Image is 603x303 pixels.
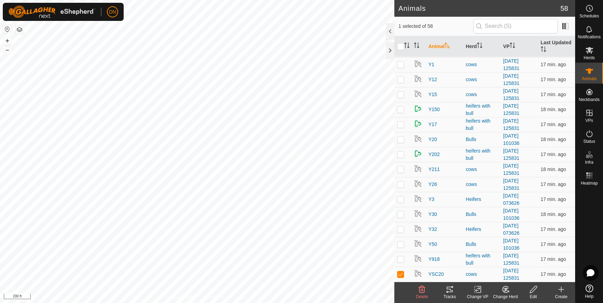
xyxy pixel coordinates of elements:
a: [DATE] 125831 [503,73,519,86]
span: Y12 [428,76,437,83]
span: VPs [585,118,593,123]
img: returning on [414,104,422,113]
img: returning off [414,164,422,173]
th: Herd [463,36,500,57]
th: VP [500,36,538,57]
button: Reset Map [3,25,11,33]
span: Aug 11, 2025, 5:03 AM [541,181,566,187]
img: returning on [414,119,422,128]
p-sorticon: Activate to sort [477,44,482,49]
a: [DATE] 125831 [503,103,519,116]
img: returning off [414,179,422,188]
img: returning off [414,239,422,248]
div: Heifers [466,196,497,203]
p-sorticon: Activate to sort [444,44,450,49]
img: returning off [414,194,422,203]
a: Privacy Policy [170,294,196,300]
a: [DATE] 073626 [503,193,519,206]
a: [DATE] 101036 [503,208,519,221]
th: Animal [426,36,463,57]
span: Y32 [428,226,437,233]
a: [DATE] 125831 [503,118,519,131]
img: returning off [414,60,422,68]
a: [DATE] 125831 [503,88,519,101]
img: returning off [414,90,422,98]
span: Y1 [428,61,434,68]
img: returning off [414,209,422,218]
div: cows [466,61,497,68]
span: Aug 11, 2025, 5:03 AM [541,211,566,217]
span: Heatmap [581,181,598,185]
span: Delete [416,294,428,299]
span: Aug 11, 2025, 5:04 AM [541,271,566,277]
input: Search (S) [473,19,558,33]
span: Neckbands [579,98,600,102]
span: DN [109,8,116,16]
a: [DATE] 125831 [503,253,519,266]
p-sorticon: Activate to sort [414,44,419,49]
div: heifers with bull [466,147,497,162]
span: Y918 [428,256,440,263]
div: heifers with bull [466,102,497,117]
span: 1 selected of 58 [399,23,473,30]
span: Status [583,139,595,143]
span: Y15 [428,91,437,98]
span: Y150 [428,106,440,113]
span: Aug 11, 2025, 5:03 AM [541,196,566,202]
div: Heifers [466,226,497,233]
h2: Animals [399,4,561,13]
span: Aug 11, 2025, 5:04 AM [541,92,566,97]
span: Aug 11, 2025, 5:03 AM [541,137,566,142]
div: Create [547,294,575,300]
button: + [3,37,11,45]
span: Animals [582,77,597,81]
a: [DATE] 125831 [503,268,519,281]
th: Last Updated [538,36,575,57]
div: Bulls [466,211,497,218]
div: Tracks [436,294,464,300]
div: Bulls [466,241,497,248]
a: [DATE] 073626 [503,223,519,236]
a: [DATE] 125831 [503,58,519,71]
img: returning off [414,269,422,278]
span: Y202 [428,151,440,158]
a: Help [575,282,603,301]
div: Change Herd [492,294,519,300]
div: cows [466,166,497,173]
span: Help [585,294,594,298]
span: Aug 11, 2025, 5:03 AM [541,77,566,82]
span: 58 [561,3,568,14]
img: returning off [414,134,422,143]
img: returning on [414,149,422,158]
span: Y17 [428,121,437,128]
span: Notifications [578,35,601,39]
a: Contact Us [204,294,225,300]
button: – [3,46,11,54]
a: [DATE] 125831 [503,163,519,176]
span: Aug 11, 2025, 5:03 AM [541,241,566,247]
div: heifers with bull [466,252,497,267]
div: heifers with bull [466,117,497,132]
div: Change VP [464,294,492,300]
div: Bulls [466,136,497,143]
span: Aug 11, 2025, 5:03 AM [541,166,566,172]
div: cows [466,76,497,83]
img: returning off [414,254,422,263]
a: [DATE] 101036 [503,238,519,251]
span: Y30 [428,211,437,218]
span: Aug 11, 2025, 5:03 AM [541,62,566,67]
img: returning off [414,224,422,233]
button: Map Layers [15,25,24,34]
p-sorticon: Activate to sort [510,44,515,49]
span: Aug 11, 2025, 5:03 AM [541,256,566,262]
div: cows [466,271,497,278]
span: Y50 [428,241,437,248]
span: Herds [583,56,595,60]
img: returning off [414,75,422,83]
span: YSC20 [428,271,444,278]
p-sorticon: Activate to sort [404,44,410,49]
span: Aug 11, 2025, 5:03 AM [541,151,566,157]
span: Y26 [428,181,437,188]
a: [DATE] 125831 [503,148,519,161]
div: cows [466,181,497,188]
